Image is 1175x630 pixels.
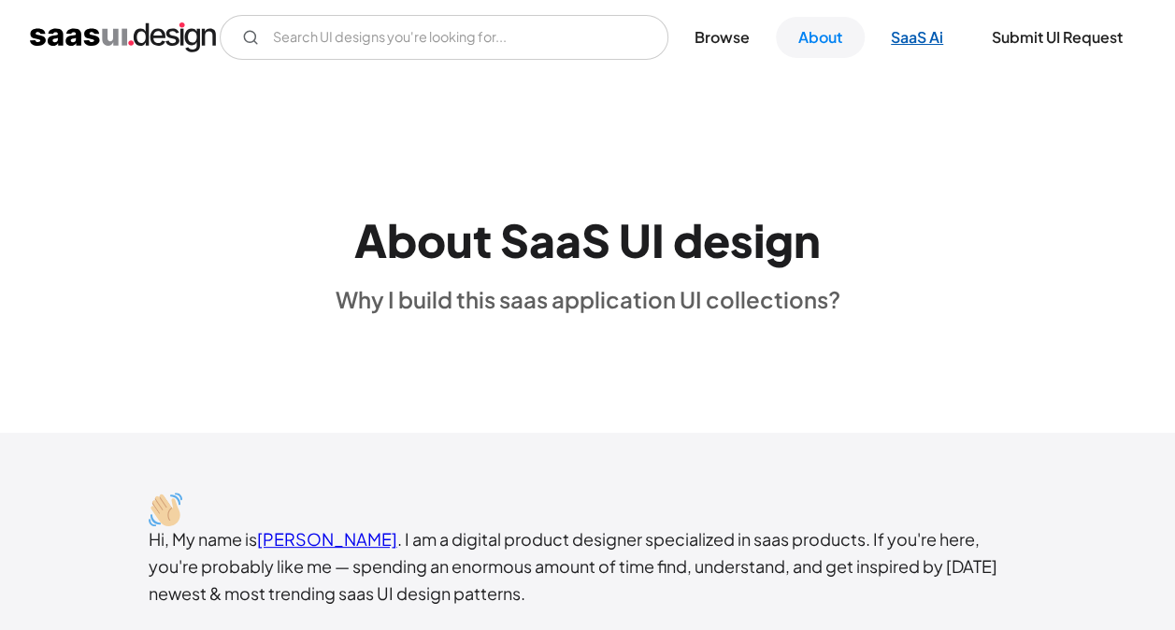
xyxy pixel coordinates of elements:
[672,17,772,58] a: Browse
[776,17,865,58] a: About
[30,22,216,52] a: home
[336,285,840,313] div: Why I build this saas application UI collections?
[868,17,966,58] a: SaaS Ai
[220,15,668,60] form: Email Form
[257,528,397,550] a: [PERSON_NAME]
[354,213,821,267] h1: About SaaS UI design
[220,15,668,60] input: Search UI designs you're looking for...
[969,17,1145,58] a: Submit UI Request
